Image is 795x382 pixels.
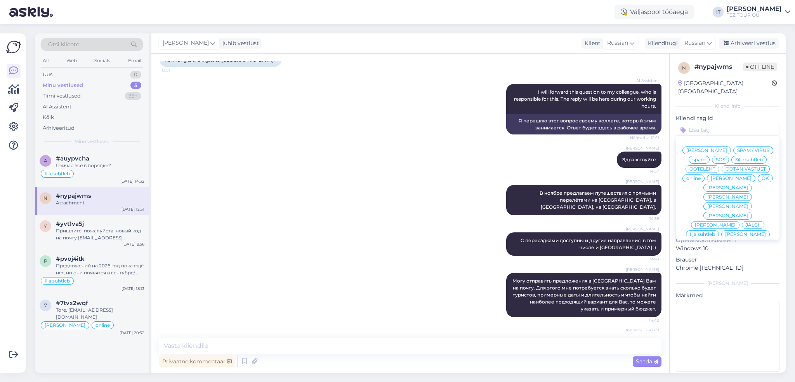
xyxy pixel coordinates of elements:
[735,157,763,162] span: Sille suhtleb
[707,195,748,199] span: [PERSON_NAME]
[630,135,659,141] span: Nähtud ✓ 12:51
[161,67,191,73] span: 12:51
[686,148,727,153] span: [PERSON_NAME]
[43,124,75,132] div: Arhiveeritud
[122,206,144,212] div: [DATE] 12:51
[762,176,769,181] span: OK
[122,286,144,291] div: [DATE] 18:13
[682,65,686,71] span: n
[630,216,659,222] span: 14:38
[44,223,47,229] span: y
[693,157,706,162] span: spam
[43,195,47,201] span: n
[684,39,705,47] span: Russian
[726,167,766,171] span: OOTAN VASTUST
[6,40,21,54] img: Askly Logo
[676,236,779,244] p: Operatsioonisüsteem
[130,82,141,89] div: 5
[630,317,659,323] span: 14:42
[45,171,70,176] span: Ilja suhtleb
[122,241,144,247] div: [DATE] 8:56
[56,307,144,321] div: Tore. [EMAIL_ADDRESS][DOMAIN_NAME]
[125,92,141,100] div: 99+
[707,204,748,209] span: [PERSON_NAME]
[676,280,779,287] div: [PERSON_NAME]
[93,56,112,66] div: Socials
[127,56,143,66] div: Email
[626,179,659,185] span: [PERSON_NAME]
[737,148,769,153] span: SPAM / VIRUS
[676,114,779,122] p: Kliendi tag'id
[676,124,779,136] input: Lisa tag
[614,5,694,19] div: Väljaspool tööaega
[694,62,743,72] div: # nypajwms
[622,157,656,162] span: Здравствуйте
[159,356,235,367] div: Privaatne kommentaar
[120,330,144,336] div: [DATE] 20:32
[512,278,657,312] span: Могу отправить предложения в [GEOGRAPHIC_DATA] Вам на почту. Для этого мне потребуется знать скол...
[711,176,752,181] span: [PERSON_NAME]
[689,167,715,171] span: OOTELEHT
[43,82,83,89] div: Minu vestlused
[626,226,659,232] span: [PERSON_NAME]
[75,138,109,145] span: Minu vestlused
[630,256,659,262] span: 14:41
[43,92,81,100] div: Tiimi vestlused
[56,262,144,276] div: Предложений на 2026 год пока ещё нет, но они появятся в сентябре/октябре.
[746,223,760,227] span: JÄLGI!
[676,264,779,272] p: Chrome [TECHNICAL_ID]
[727,6,790,18] a: [PERSON_NAME]TEZ TOUR OÜ
[514,89,657,109] span: I will forward this question to my colleague, who is responsible for this. The reply will be here...
[678,79,772,96] div: [GEOGRAPHIC_DATA], [GEOGRAPHIC_DATA]
[540,190,657,210] span: В ноябре предлагаем путешествия с прямыми перелётами на [GEOGRAPHIC_DATA], в [GEOGRAPHIC_DATA], н...
[581,39,601,47] div: Klient
[120,178,144,184] div: [DATE] 14:32
[743,63,777,71] span: Offline
[45,279,70,283] span: Ilja suhtleb
[44,158,47,164] span: a
[44,302,47,308] span: 7
[56,155,89,162] span: #auypvcha
[690,232,715,237] span: Ilja suhtleb
[506,114,661,134] div: Я перешлю этот вопрос своему коллеге, который этим занимается. Ответ будет здесь в рабочее время.
[607,39,628,47] span: Russian
[44,258,47,264] span: p
[626,267,659,272] span: [PERSON_NAME]
[56,300,88,307] span: #7tvx2wqf
[43,71,52,78] div: Uus
[521,237,657,250] span: С пересадками доступны и другие направления, в том числе и [GEOGRAPHIC_DATA] :)
[56,162,144,169] div: Сейчас всё в порядке?
[56,255,85,262] span: #pvoj4itk
[48,40,79,49] span: Otsi kliente
[719,38,779,49] div: Arhiveeri vestlus
[707,213,748,218] span: [PERSON_NAME]
[56,192,91,199] span: #nypajwms
[95,323,110,328] span: online
[65,56,78,66] div: Web
[219,39,259,47] div: juhib vestlust
[645,39,678,47] div: Klienditugi
[636,358,658,365] span: Saada
[45,323,85,328] span: [PERSON_NAME]
[41,56,50,66] div: All
[686,176,701,181] span: online
[676,244,779,253] p: Windows 10
[630,78,659,84] span: AI Assistent
[630,168,659,174] span: 14:37
[130,71,141,78] div: 0
[43,113,54,121] div: Kõik
[676,291,779,300] p: Märkmed
[695,223,736,227] span: [PERSON_NAME]
[56,199,144,206] div: Attachment
[725,232,766,237] span: [PERSON_NAME]
[163,39,209,47] span: [PERSON_NAME]
[707,185,748,190] span: [PERSON_NAME]
[713,7,724,17] div: IT
[626,328,659,334] span: [PERSON_NAME]
[626,145,659,151] span: [PERSON_NAME]
[56,220,84,227] span: #yvt1va5j
[716,157,725,162] span: SOS
[727,6,782,12] div: [PERSON_NAME]
[43,103,71,111] div: AI Assistent
[56,227,144,241] div: Пришлите, пожалуйста, новый код на почту [EMAIL_ADDRESS][DOMAIN_NAME].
